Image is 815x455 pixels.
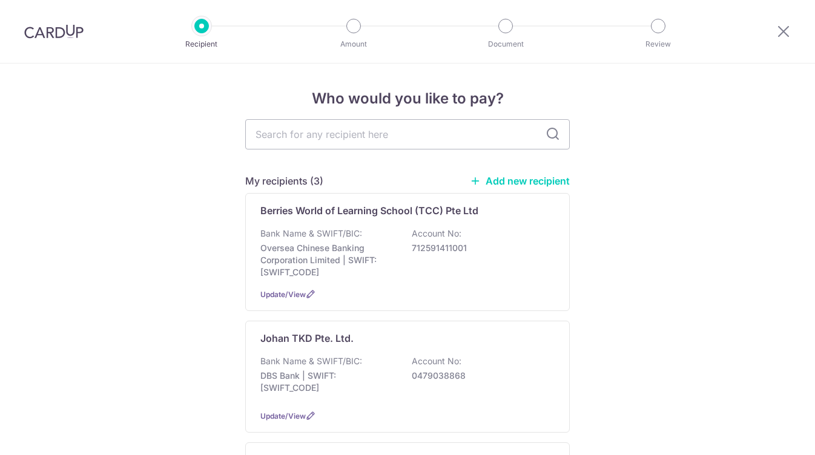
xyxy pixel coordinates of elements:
p: 0479038868 [412,370,547,382]
img: CardUp [24,24,84,39]
h5: My recipients (3) [245,174,323,188]
p: Amount [309,38,398,50]
p: 712591411001 [412,242,547,254]
p: Document [461,38,550,50]
input: Search for any recipient here [245,119,570,149]
p: Bank Name & SWIFT/BIC: [260,227,362,240]
p: Account No: [412,227,461,240]
p: Review [613,38,703,50]
iframe: Opens a widget where you can find more information [737,419,803,449]
p: DBS Bank | SWIFT: [SWIFT_CODE] [260,370,396,394]
p: Bank Name & SWIFT/BIC: [260,355,362,367]
p: Oversea Chinese Banking Corporation Limited | SWIFT: [SWIFT_CODE] [260,242,396,278]
p: Recipient [157,38,246,50]
p: Berries World of Learning School (TCC) Pte Ltd [260,203,478,218]
p: Johan TKD Pte. Ltd. [260,331,354,345]
p: Account No: [412,355,461,367]
a: Add new recipient [470,175,570,187]
a: Update/View [260,290,306,299]
a: Update/View [260,411,306,421]
h4: Who would you like to pay? [245,88,570,110]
